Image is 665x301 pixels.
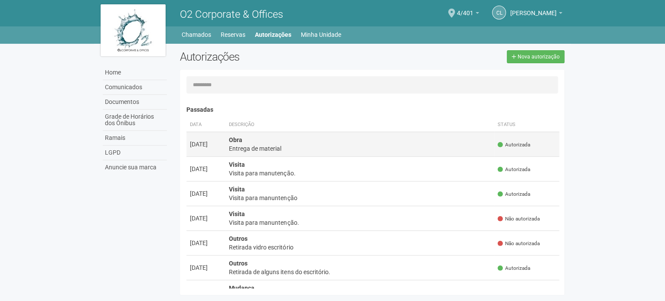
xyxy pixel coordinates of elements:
[492,6,506,19] a: CL
[103,146,167,160] a: LGPD
[229,285,254,291] strong: Mudança
[103,131,167,146] a: Ramais
[457,1,473,16] span: 4/401
[229,210,245,217] strong: Visita
[229,243,491,252] div: Retirada vidro escritório
[229,144,491,153] div: Entrega de material
[190,189,222,198] div: [DATE]
[498,240,540,247] span: Não autorizada
[190,140,222,149] div: [DATE]
[180,50,365,63] h2: Autorizações
[229,218,491,227] div: Visita para manuntenção.
[190,214,222,223] div: [DATE]
[182,29,211,41] a: Chamados
[457,11,479,18] a: 4/401
[498,166,530,173] span: Autorizada
[103,110,167,131] a: Grade de Horários dos Ônibus
[229,161,245,168] strong: Visita
[103,160,167,175] a: Anuncie sua marca
[229,169,491,178] div: Visita para manutenção.
[507,50,564,63] a: Nova autorização
[255,29,291,41] a: Autorizações
[229,260,248,267] strong: Outros
[190,263,222,272] div: [DATE]
[518,54,560,60] span: Nova autorização
[225,118,494,132] th: Descrição
[498,141,530,149] span: Autorizada
[103,95,167,110] a: Documentos
[498,191,530,198] span: Autorizada
[101,4,166,56] img: logo.jpg
[229,136,242,143] strong: Obra
[221,29,245,41] a: Reservas
[186,118,225,132] th: Data
[229,268,491,276] div: Retirada de alguns itens do escritório.
[190,239,222,247] div: [DATE]
[494,118,559,132] th: Status
[229,186,245,193] strong: Visita
[103,65,167,80] a: Home
[510,1,557,16] span: Claudia Luíza Soares de Castro
[229,194,491,202] div: Visita para manuntenção
[301,29,341,41] a: Minha Unidade
[190,165,222,173] div: [DATE]
[510,11,562,18] a: [PERSON_NAME]
[498,265,530,272] span: Autorizada
[180,8,283,20] span: O2 Corporate & Offices
[186,107,559,113] h4: Passadas
[103,80,167,95] a: Comunicados
[498,215,540,223] span: Não autorizada
[229,235,248,242] strong: Outros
